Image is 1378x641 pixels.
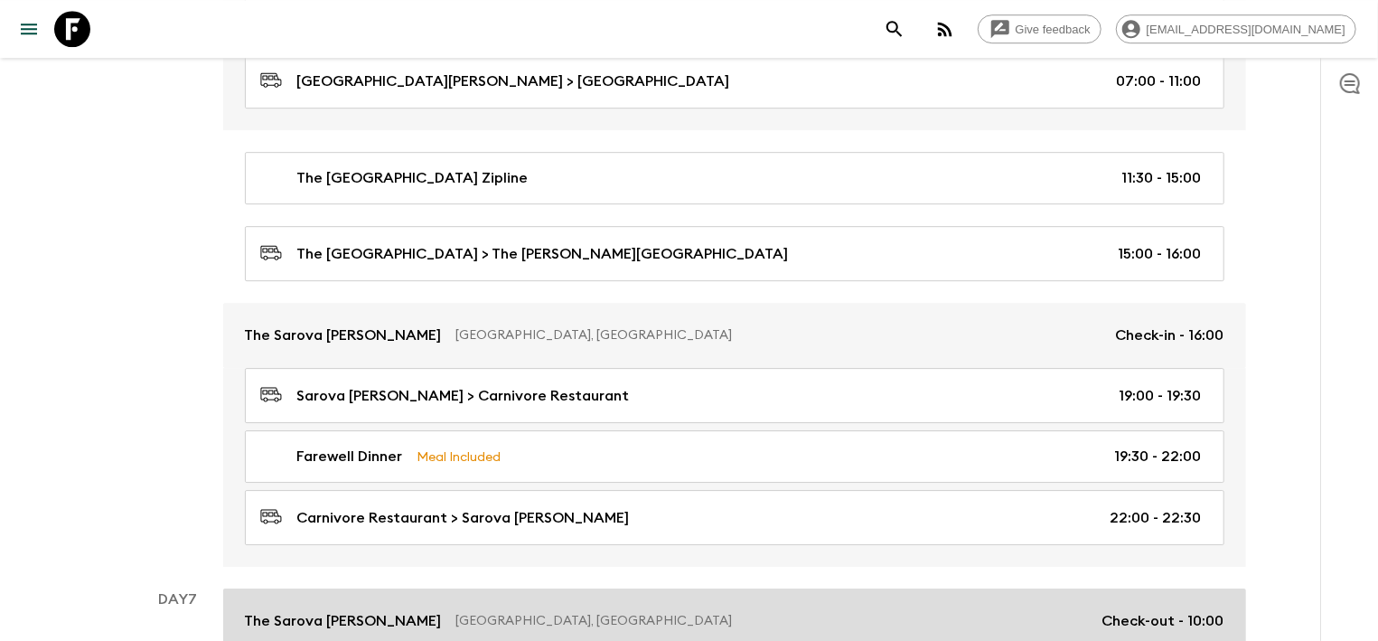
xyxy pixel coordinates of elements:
[297,71,730,92] p: [GEOGRAPHIC_DATA][PERSON_NAME] > [GEOGRAPHIC_DATA]
[245,226,1224,281] a: The [GEOGRAPHIC_DATA] > The [PERSON_NAME][GEOGRAPHIC_DATA]15:00 - 16:00
[978,14,1101,43] a: Give feedback
[1119,243,1202,265] p: 15:00 - 16:00
[1120,385,1202,407] p: 19:00 - 19:30
[456,612,1088,630] p: [GEOGRAPHIC_DATA], [GEOGRAPHIC_DATA]
[245,325,442,346] p: The Sarova [PERSON_NAME]
[245,368,1224,423] a: Sarova [PERSON_NAME] > Carnivore Restaurant19:00 - 19:30
[133,589,223,610] p: Day 7
[245,490,1224,545] a: Carnivore Restaurant > Sarova [PERSON_NAME]22:00 - 22:30
[1115,446,1202,467] p: 19:30 - 22:00
[223,303,1246,368] a: The Sarova [PERSON_NAME][GEOGRAPHIC_DATA], [GEOGRAPHIC_DATA]Check-in - 16:00
[245,152,1224,204] a: The [GEOGRAPHIC_DATA] Zipline11:30 - 15:00
[1137,23,1355,36] span: [EMAIL_ADDRESS][DOMAIN_NAME]
[245,53,1224,108] a: [GEOGRAPHIC_DATA][PERSON_NAME] > [GEOGRAPHIC_DATA]07:00 - 11:00
[245,610,442,632] p: The Sarova [PERSON_NAME]
[1102,610,1224,632] p: Check-out - 10:00
[417,447,502,467] p: Meal Included
[1111,507,1202,529] p: 22:00 - 22:30
[297,385,630,407] p: Sarova [PERSON_NAME] > Carnivore Restaurant
[297,167,529,189] p: The [GEOGRAPHIC_DATA] Zipline
[297,446,403,467] p: Farewell Dinner
[1006,23,1101,36] span: Give feedback
[297,243,789,265] p: The [GEOGRAPHIC_DATA] > The [PERSON_NAME][GEOGRAPHIC_DATA]
[1116,14,1356,43] div: [EMAIL_ADDRESS][DOMAIN_NAME]
[1117,71,1202,92] p: 07:00 - 11:00
[245,430,1224,483] a: Farewell DinnerMeal Included19:30 - 22:00
[876,11,913,47] button: search adventures
[1122,167,1202,189] p: 11:30 - 15:00
[1116,325,1224,346] p: Check-in - 16:00
[456,326,1101,344] p: [GEOGRAPHIC_DATA], [GEOGRAPHIC_DATA]
[297,507,630,529] p: Carnivore Restaurant > Sarova [PERSON_NAME]
[11,11,47,47] button: menu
